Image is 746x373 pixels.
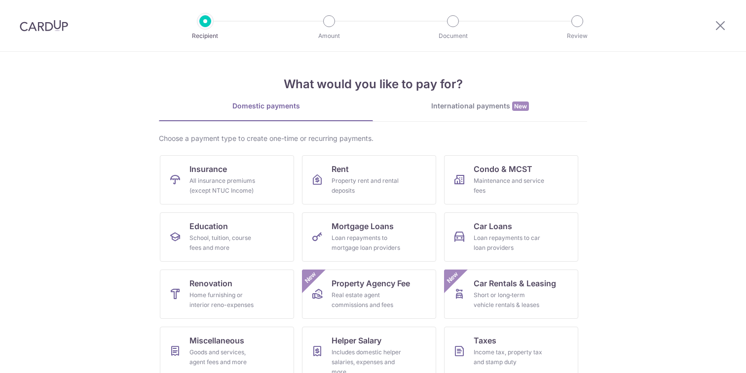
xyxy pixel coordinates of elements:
[189,163,227,175] span: Insurance
[169,31,242,41] p: Recipient
[444,155,578,204] a: Condo & MCSTMaintenance and service fees
[444,270,578,319] a: Car Rentals & LeasingShort or long‑term vehicle rentals & leasesNew
[474,163,532,175] span: Condo & MCST
[20,20,68,32] img: CardUp
[293,31,366,41] p: Amount
[160,212,294,262] a: EducationSchool, tuition, course fees and more
[332,335,381,346] span: Helper Salary
[474,277,556,289] span: Car Rentals & Leasing
[189,233,261,253] div: School, tuition, course fees and more
[302,270,319,286] span: New
[189,335,244,346] span: Miscellaneous
[474,233,545,253] div: Loan repayments to car loan providers
[189,290,261,310] div: Home furnishing or interior reno-expenses
[445,270,461,286] span: New
[159,134,587,143] div: Choose a payment type to create one-time or recurring payments.
[189,277,232,289] span: Renovation
[444,212,578,262] a: Car LoansLoan repayments to car loan providers
[373,101,587,111] div: International payments
[474,176,545,196] div: Maintenance and service fees
[332,290,403,310] div: Real estate agent commissions and fees
[159,101,373,111] div: Domestic payments
[541,31,614,41] p: Review
[474,290,545,310] div: Short or long‑term vehicle rentals & leases
[160,270,294,319] a: RenovationHome furnishing or interior reno-expenses
[189,347,261,367] div: Goods and services, agent fees and more
[416,31,489,41] p: Document
[512,102,529,111] span: New
[189,220,228,232] span: Education
[332,233,403,253] div: Loan repayments to mortgage loan providers
[332,220,394,232] span: Mortgage Loans
[332,176,403,196] div: Property rent and rental deposits
[332,163,349,175] span: Rent
[474,335,496,346] span: Taxes
[302,155,436,204] a: RentProperty rent and rental deposits
[189,176,261,196] div: All insurance premiums (except NTUC Income)
[474,220,512,232] span: Car Loans
[159,75,587,93] h4: What would you like to pay for?
[302,270,436,319] a: Property Agency FeeReal estate agent commissions and feesNew
[332,277,410,289] span: Property Agency Fee
[474,347,545,367] div: Income tax, property tax and stamp duty
[160,155,294,204] a: InsuranceAll insurance premiums (except NTUC Income)
[302,212,436,262] a: Mortgage LoansLoan repayments to mortgage loan providers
